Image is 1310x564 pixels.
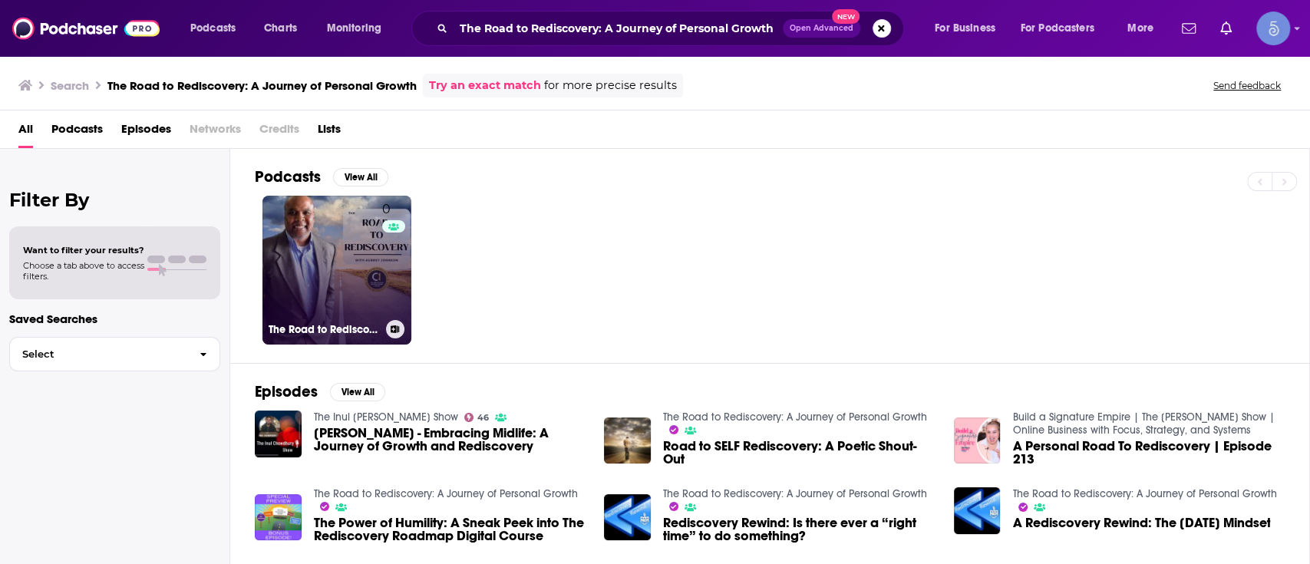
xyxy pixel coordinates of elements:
[832,9,860,24] span: New
[255,382,318,401] h2: Episodes
[314,427,586,453] span: [PERSON_NAME] - Embracing Midlife: A Journey of Growth and Rediscovery
[255,167,321,186] h2: Podcasts
[954,417,1001,464] img: A Personal Road To Rediscovery | Episode 213
[1256,12,1290,45] span: Logged in as Spiral5-G1
[327,18,381,39] span: Monitoring
[190,18,236,39] span: Podcasts
[663,516,935,543] a: Rediscovery Rewind: Is there ever a “right time” to do something?
[1117,16,1173,41] button: open menu
[1012,516,1270,529] a: A Rediscovery Rewind: The Sunday Mindset
[254,16,306,41] a: Charts
[382,202,405,320] div: 0
[790,25,853,32] span: Open Advanced
[663,411,927,424] a: The Road to Rediscovery: A Journey of Personal Growth
[269,323,380,336] h3: The Road to Rediscovery: A Journey of Personal Growth
[23,260,144,282] span: Choose a tab above to access filters.
[477,414,489,421] span: 46
[18,117,33,148] a: All
[1214,15,1238,41] a: Show notifications dropdown
[1256,12,1290,45] img: User Profile
[1209,79,1285,92] button: Send feedback
[464,413,490,422] a: 46
[12,14,160,43] img: Podchaser - Follow, Share and Rate Podcasts
[544,77,677,94] span: for more precise results
[604,417,651,464] img: Road to SELF Rediscovery: A Poetic Shout-Out
[1012,440,1285,466] a: A Personal Road To Rediscovery | Episode 213
[426,11,919,46] div: Search podcasts, credits, & more...
[333,168,388,186] button: View All
[1256,12,1290,45] button: Show profile menu
[1012,487,1276,500] a: The Road to Rediscovery: A Journey of Personal Growth
[190,117,241,148] span: Networks
[663,440,935,466] a: Road to SELF Rediscovery: A Poetic Shout-Out
[935,18,995,39] span: For Business
[9,189,220,211] h2: Filter By
[255,382,385,401] a: EpisodesView All
[23,245,144,256] span: Want to filter your results?
[454,16,783,41] input: Search podcasts, credits, & more...
[255,411,302,457] img: Denise Drinkwalter - Embracing Midlife: A Journey of Growth and Rediscovery
[314,487,578,500] a: The Road to Rediscovery: A Journey of Personal Growth
[663,487,927,500] a: The Road to Rediscovery: A Journey of Personal Growth
[954,487,1001,534] img: A Rediscovery Rewind: The Sunday Mindset
[429,77,541,94] a: Try an exact match
[255,167,388,186] a: PodcastsView All
[121,117,171,148] a: Episodes
[314,427,586,453] a: Denise Drinkwalter - Embracing Midlife: A Journey of Growth and Rediscovery
[783,19,860,38] button: Open AdvancedNew
[51,78,89,93] h3: Search
[9,337,220,371] button: Select
[264,18,297,39] span: Charts
[107,78,417,93] h3: The Road to Rediscovery: A Journey of Personal Growth
[316,16,401,41] button: open menu
[255,494,302,541] img: The Power of Humility: A Sneak Peek into The Rediscovery Roadmap Digital Course
[604,494,651,541] img: Rediscovery Rewind: Is there ever a “right time” to do something?
[9,312,220,326] p: Saved Searches
[259,117,299,148] span: Credits
[314,411,458,424] a: The Inul Chowdhury Show
[330,383,385,401] button: View All
[51,117,103,148] a: Podcasts
[1012,516,1270,529] span: A Rediscovery Rewind: The [DATE] Mindset
[318,117,341,148] a: Lists
[1176,15,1202,41] a: Show notifications dropdown
[314,516,586,543] a: The Power of Humility: A Sneak Peek into The Rediscovery Roadmap Digital Course
[924,16,1015,41] button: open menu
[262,196,411,345] a: 0The Road to Rediscovery: A Journey of Personal Growth
[1012,411,1274,437] a: Build a Signature Empire | The Estela Kelley Show | Online Business with Focus, Strategy, and Sys...
[180,16,256,41] button: open menu
[1127,18,1153,39] span: More
[1011,16,1117,41] button: open menu
[1021,18,1094,39] span: For Podcasters
[10,349,187,359] span: Select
